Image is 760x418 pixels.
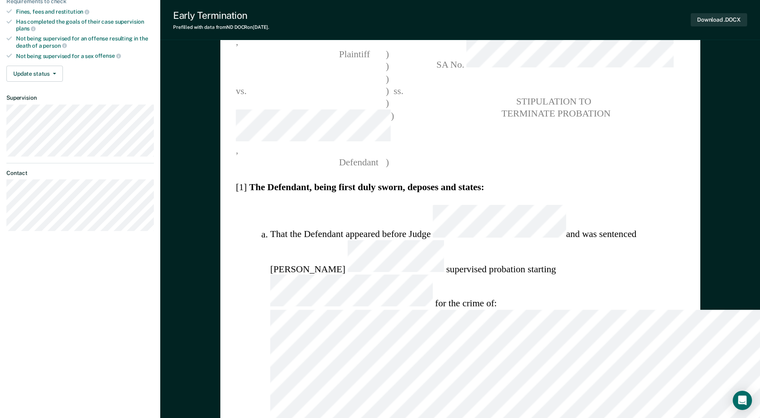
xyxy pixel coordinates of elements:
span: ) [386,156,389,169]
div: Open Intercom Messenger [733,391,752,410]
span: vs. [236,85,246,96]
div: Not being supervised for a sex [16,52,154,60]
div: Fines, fees and [16,8,154,15]
span: plans [16,25,36,32]
span: restitution [56,8,89,15]
section: [1] [236,181,685,193]
div: Prefilled with data from ND DOCR on [DATE] . [173,24,269,30]
span: ) [386,48,389,60]
span: Defendant [236,157,378,167]
div: Has completed the goals of their case supervision [16,18,154,32]
span: Plaintiff [236,48,370,59]
span: ) [386,72,389,85]
span: ) [386,97,389,109]
span: , [236,109,391,156]
div: Early Termination [173,10,269,21]
button: Update status [6,66,63,82]
span: SA No. [425,35,685,70]
dt: Supervision [6,94,154,101]
dt: Contact [6,170,154,177]
pre: STIPULATION TO TERMINATE PROBATION [425,95,685,119]
span: ) [386,60,389,72]
strong: The Defendant, being first duly sworn, deposes and states: [249,182,484,192]
span: offense [95,52,121,59]
div: Not being supervised for an offense resulting in the death of a [16,35,154,49]
span: ss. [389,84,407,97]
span: ) [391,109,394,156]
span: person [43,42,67,49]
span: ) [386,84,389,97]
button: Download .DOCX [691,13,747,26]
